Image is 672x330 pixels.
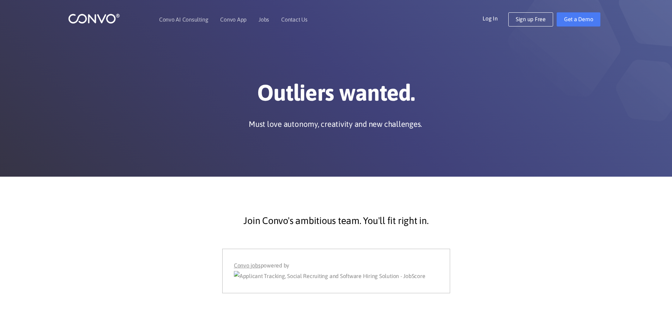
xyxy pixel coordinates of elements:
a: Jobs [259,17,269,22]
a: Log In [483,12,508,24]
div: powered by [234,260,438,282]
a: Sign up Free [508,12,553,26]
h1: Outliers wanted. [140,79,532,112]
img: logo_1.png [68,13,120,24]
a: Convo AI Consulting [159,17,208,22]
img: Applicant Tracking, Social Recruiting and Software Hiring Solution - JobScore [234,271,425,282]
p: Join Convo's ambitious team. You'll fit right in. [146,212,527,230]
p: Must love autonomy, creativity and new challenges. [249,119,422,129]
a: Get a Demo [557,12,601,26]
a: Convo jobs [234,260,261,271]
a: Contact Us [281,17,308,22]
a: Convo App [220,17,247,22]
